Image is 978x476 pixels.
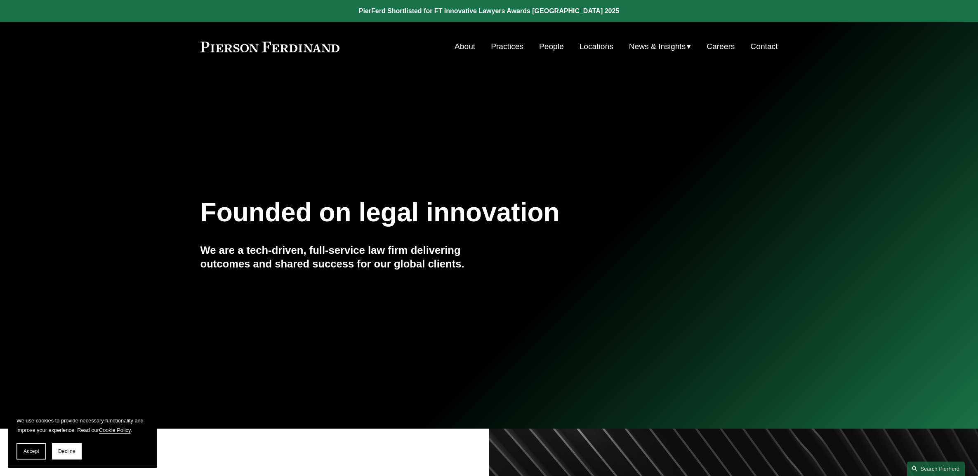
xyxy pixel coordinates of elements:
[200,197,682,227] h1: Founded on legal innovation
[491,39,523,54] a: Practices
[707,39,735,54] a: Careers
[750,39,778,54] a: Contact
[58,448,75,454] span: Decline
[580,39,613,54] a: Locations
[539,39,564,54] a: People
[455,39,475,54] a: About
[16,416,148,435] p: We use cookies to provide necessary functionality and improve your experience. Read our .
[629,40,686,54] span: News & Insights
[52,443,82,460] button: Decline
[907,462,965,476] a: Search this site
[24,448,39,454] span: Accept
[629,39,691,54] a: folder dropdown
[99,427,131,433] a: Cookie Policy
[16,443,46,460] button: Accept
[200,244,489,270] h4: We are a tech-driven, full-service law firm delivering outcomes and shared success for our global...
[8,408,157,468] section: Cookie banner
